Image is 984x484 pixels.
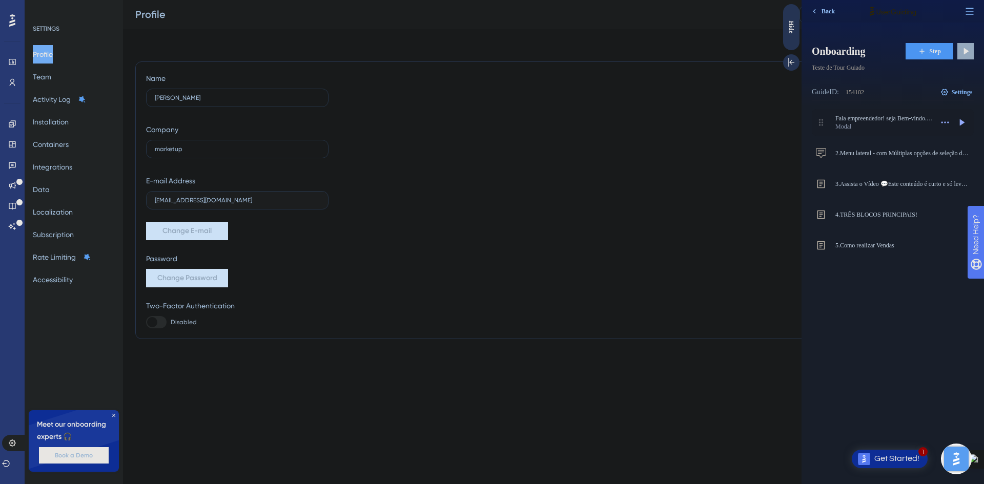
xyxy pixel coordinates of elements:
div: 154102 [44,88,63,96]
button: Rate Limiting [33,248,91,266]
button: Team [33,68,51,86]
div: Name [146,72,166,85]
span: Step [128,47,139,55]
span: Meet our onboarding experts 🎧 [37,418,111,443]
div: E-mail Address [146,175,195,187]
iframe: UserGuiding AI Assistant Launcher [941,444,972,474]
div: Profile [135,7,774,22]
button: Localization [33,203,73,221]
span: Settings [150,88,171,96]
div: Guide ID: [10,86,37,98]
button: Integrations [33,158,72,176]
span: Change E-mail [162,225,212,237]
button: Subscription [33,225,74,244]
span: Book a Demo [55,451,93,459]
button: Accessibility [33,270,73,289]
button: Profile [33,45,53,64]
button: Containers [33,135,69,154]
span: 5. Como realizar Vendas [34,241,168,249]
span: Teste de Tour Guiado [10,64,96,72]
span: Disabled [171,318,197,326]
button: Back [4,3,38,19]
div: SETTINGS [33,25,116,33]
div: Modal [34,122,131,131]
input: Name Surname [155,94,320,101]
span: 4. TRÊS BLOCOS PRINCIPAIS! [34,211,168,219]
img: launcher-image-alternative-text [858,453,870,465]
span: Back [20,7,33,15]
div: Get Started! [874,453,919,465]
span: Need Help? [24,3,64,15]
button: Step [104,43,152,59]
span: Fala empreendedor! seja Bem-vindo. Vamos dar inicio ao Tour de boas-vindas pelo ERP MarketUP [34,114,131,122]
span: 2. Menu lateral - com Múltiplas opções de seleção de cadastro, Produtos, Vendas, Compras, Finance... [34,149,168,157]
button: Installation [33,113,69,131]
button: Data [33,180,50,199]
input: E-mail Address [155,197,320,204]
div: Open Get Started! checklist, remaining modules: 1 [852,450,928,468]
div: Two-Factor Authentication [146,300,329,312]
span: Change Password [157,272,217,284]
span: Onboarding [10,44,96,58]
div: 1 [918,447,928,456]
div: Company [146,123,178,136]
div: Password [146,252,329,265]
input: Company Name [155,145,320,153]
button: Activity Log [33,90,86,109]
button: Settings [137,84,172,100]
span: 3. Assista o Vídeo 💬Este conteúdo é curto e só levará 60 segundos 😇 [34,180,168,188]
